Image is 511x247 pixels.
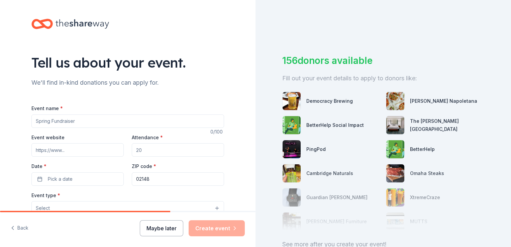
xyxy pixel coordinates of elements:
div: The [PERSON_NAME][GEOGRAPHIC_DATA] [410,117,484,133]
div: Fill out your event details to apply to donors like: [282,73,484,84]
span: Pick a date [48,175,73,183]
input: 12345 (U.S. only) [132,172,224,186]
label: Event type [31,192,60,199]
label: Attendance [132,134,163,141]
input: https://www... [31,143,124,157]
div: 0 /100 [210,128,224,136]
button: Back [11,221,28,235]
input: Spring Fundraiser [31,114,224,128]
label: Event website [31,134,65,141]
input: 20 [132,143,224,157]
div: We'll find in-kind donations you can apply for. [31,77,224,88]
label: Date [31,163,124,170]
div: Democracy Brewing [306,97,353,105]
button: Select [31,201,224,215]
div: BetterHelp Social Impact [306,121,364,129]
div: 156 donors available [282,54,484,68]
img: photo for Democracy Brewing [283,92,301,110]
div: BetterHelp [410,145,435,153]
img: photo for BetterHelp [386,140,404,158]
div: Tell us about your event. [31,53,224,72]
img: photo for PingPod [283,140,301,158]
img: photo for BetterHelp Social Impact [283,116,301,134]
img: photo for Frank Pepe Pizzeria Napoletana [386,92,404,110]
label: Event name [31,105,63,112]
div: PingPod [306,145,326,153]
label: ZIP code [132,163,156,170]
button: Maybe later [140,220,183,236]
div: [PERSON_NAME] Napoletana [410,97,477,105]
button: Pick a date [31,172,124,186]
span: Select [36,204,50,212]
img: photo for The Charles Hotel [386,116,404,134]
